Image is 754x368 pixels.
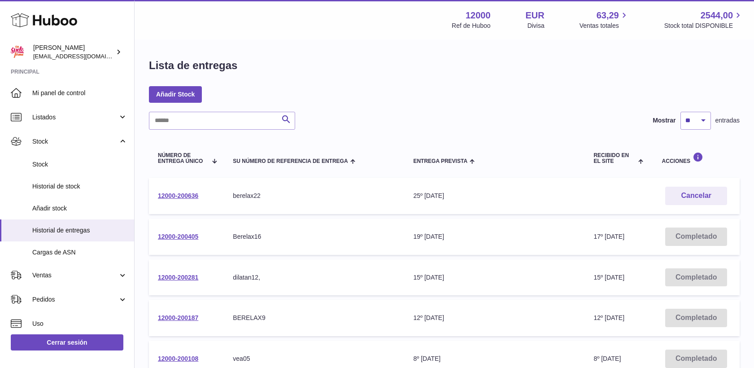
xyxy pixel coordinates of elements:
[593,233,624,240] span: 17º [DATE]
[593,274,624,281] span: 15º [DATE]
[32,160,127,169] span: Stock
[597,9,619,22] span: 63,29
[149,58,237,73] h1: Lista de entregas
[32,204,127,213] span: Añadir stock
[715,116,740,125] span: entradas
[233,158,348,164] span: Su número de referencia de entrega
[664,9,743,30] a: 2544,00 Stock total DISPONIBLE
[32,226,127,235] span: Historial de entregas
[32,320,127,328] span: Uso
[33,53,132,60] span: [EMAIL_ADDRESS][DOMAIN_NAME]
[32,182,127,191] span: Historial de stock
[32,137,118,146] span: Stock
[452,22,490,30] div: Ref de Huboo
[413,355,575,363] div: 8º [DATE]
[413,232,575,241] div: 19º [DATE]
[413,273,575,282] div: 15º [DATE]
[158,153,207,164] span: Número de entrega único
[33,44,114,61] div: [PERSON_NAME]
[158,233,198,240] a: 12000-200405
[158,314,198,321] a: 12000-200187
[653,116,676,125] label: Mostrar
[233,232,395,241] div: Berelax16
[233,192,395,200] div: berelax22
[527,22,545,30] div: Divisa
[593,314,624,321] span: 12º [DATE]
[233,355,395,363] div: vea05
[149,86,202,102] a: Añadir Stock
[32,248,127,257] span: Cargas de ASN
[413,158,467,164] span: Entrega prevista
[593,355,621,362] span: 8º [DATE]
[158,274,198,281] a: 12000-200281
[233,273,395,282] div: dilatan12,
[526,9,545,22] strong: EUR
[580,22,629,30] span: Ventas totales
[158,192,198,199] a: 12000-200636
[11,45,24,59] img: mar@ensuelofirme.com
[233,314,395,322] div: BERELAX9
[466,9,491,22] strong: 12000
[32,271,118,280] span: Ventas
[664,22,743,30] span: Stock total DISPONIBLE
[11,334,123,350] a: Cerrar sesión
[32,295,118,304] span: Pedidos
[701,9,733,22] span: 2544,00
[662,152,731,164] div: Acciones
[665,187,727,205] button: Cancelar
[413,314,575,322] div: 12º [DATE]
[580,9,629,30] a: 63,29 Ventas totales
[413,192,575,200] div: 25º [DATE]
[593,153,636,164] span: Recibido en el site
[32,113,118,122] span: Listados
[32,89,127,97] span: Mi panel de control
[158,355,198,362] a: 12000-200108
